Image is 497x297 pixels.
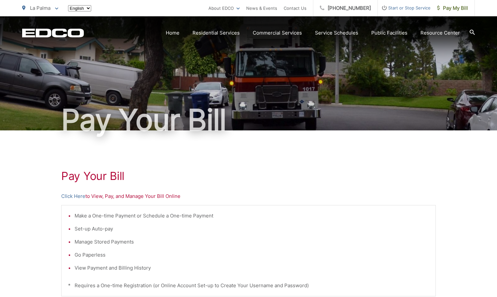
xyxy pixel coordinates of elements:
span: La Palma [30,5,50,11]
a: Commercial Services [253,29,302,37]
a: EDCD logo. Return to the homepage. [22,28,84,37]
a: Residential Services [192,29,240,37]
p: to View, Pay, and Manage Your Bill Online [61,192,436,200]
li: Go Paperless [75,251,429,259]
a: Contact Us [284,4,306,12]
a: News & Events [246,4,277,12]
select: Select a language [68,5,91,11]
h1: Pay Your Bill [22,104,475,136]
a: Resource Center [420,29,460,37]
a: About EDCO [208,4,240,12]
li: Manage Stored Payments [75,238,429,246]
a: Service Schedules [315,29,358,37]
li: Set-up Auto-pay [75,225,429,233]
a: Public Facilities [371,29,407,37]
span: Pay My Bill [437,4,468,12]
li: View Payment and Billing History [75,264,429,272]
li: Make a One-time Payment or Schedule a One-time Payment [75,212,429,220]
h1: Pay Your Bill [61,170,436,183]
a: Click Here [61,192,85,200]
p: * Requires a One-time Registration (or Online Account Set-up to Create Your Username and Password) [68,282,429,290]
a: Home [166,29,179,37]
